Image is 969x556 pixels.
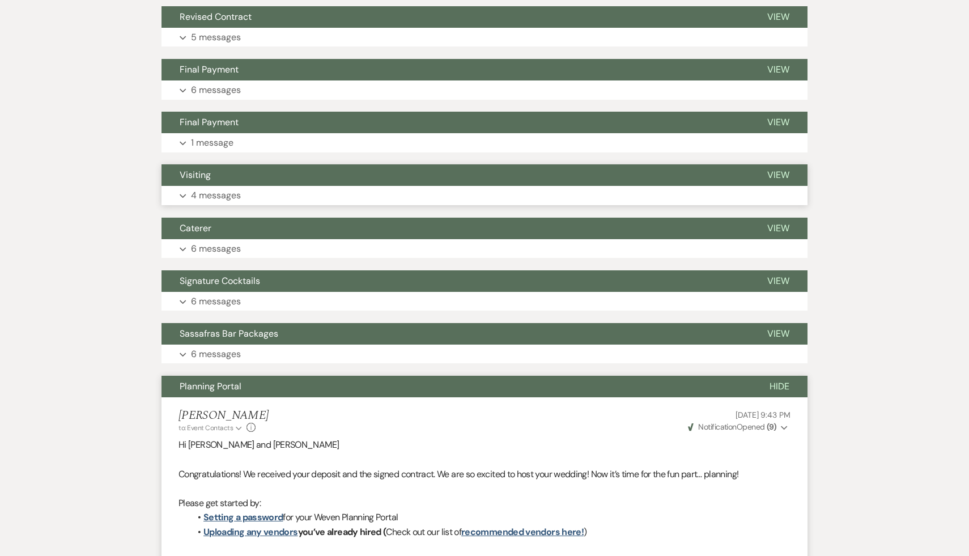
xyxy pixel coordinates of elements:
[203,511,283,523] a: Setting a password
[767,275,789,287] span: View
[749,218,807,239] button: View
[698,422,736,432] span: Notification
[191,241,241,256] p: 6 messages
[767,11,789,23] span: View
[161,186,807,205] button: 4 messages
[686,421,790,433] button: NotificationOpened (9)
[191,83,241,97] p: 6 messages
[178,497,261,509] span: Please get started by:
[161,292,807,311] button: 6 messages
[191,135,233,150] p: 1 message
[180,63,239,75] span: Final Payment
[178,468,738,480] span: Congratulations! We received your deposit and the signed contract. We are so excited to host your...
[161,133,807,152] button: 1 message
[191,294,241,309] p: 6 messages
[180,169,211,181] span: Visiting
[386,526,461,538] span: Check out our list of
[178,423,233,432] span: to: Event Contacts
[767,328,789,339] span: View
[191,347,241,362] p: 6 messages
[767,169,789,181] span: View
[767,63,789,75] span: View
[749,112,807,133] button: View
[767,222,789,234] span: View
[584,526,586,538] span: )
[749,270,807,292] button: View
[770,380,789,392] span: Hide
[161,270,749,292] button: Signature Cocktails
[203,526,298,538] a: Uploading any vendors
[178,439,339,451] span: Hi [PERSON_NAME] and [PERSON_NAME]
[180,380,241,392] span: Planning Portal
[161,28,807,47] button: 5 messages
[180,11,252,23] span: Revised Contract
[161,6,749,28] button: Revised Contract
[749,59,807,80] button: View
[191,30,241,45] p: 5 messages
[688,422,776,432] span: Opened
[161,376,751,397] button: Planning Portal
[161,164,749,186] button: Visiting
[461,526,584,538] a: recommended vendors here!
[751,376,807,397] button: Hide
[749,6,807,28] button: View
[161,59,749,80] button: Final Payment
[203,526,386,538] strong: you’ve already hired (
[767,116,789,128] span: View
[178,409,269,423] h5: [PERSON_NAME]
[161,323,749,345] button: Sassafras Bar Packages
[283,511,398,523] span: for your Weven Planning Portal
[161,345,807,364] button: 6 messages
[180,275,260,287] span: Signature Cocktails
[178,423,244,433] button: to: Event Contacts
[736,410,790,420] span: [DATE] 9:43 PM
[161,80,807,100] button: 6 messages
[180,116,239,128] span: Final Payment
[161,112,749,133] button: Final Payment
[749,164,807,186] button: View
[180,222,211,234] span: Caterer
[749,323,807,345] button: View
[161,239,807,258] button: 6 messages
[161,218,749,239] button: Caterer
[191,188,241,203] p: 4 messages
[180,328,278,339] span: Sassafras Bar Packages
[767,422,776,432] strong: ( 9 )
